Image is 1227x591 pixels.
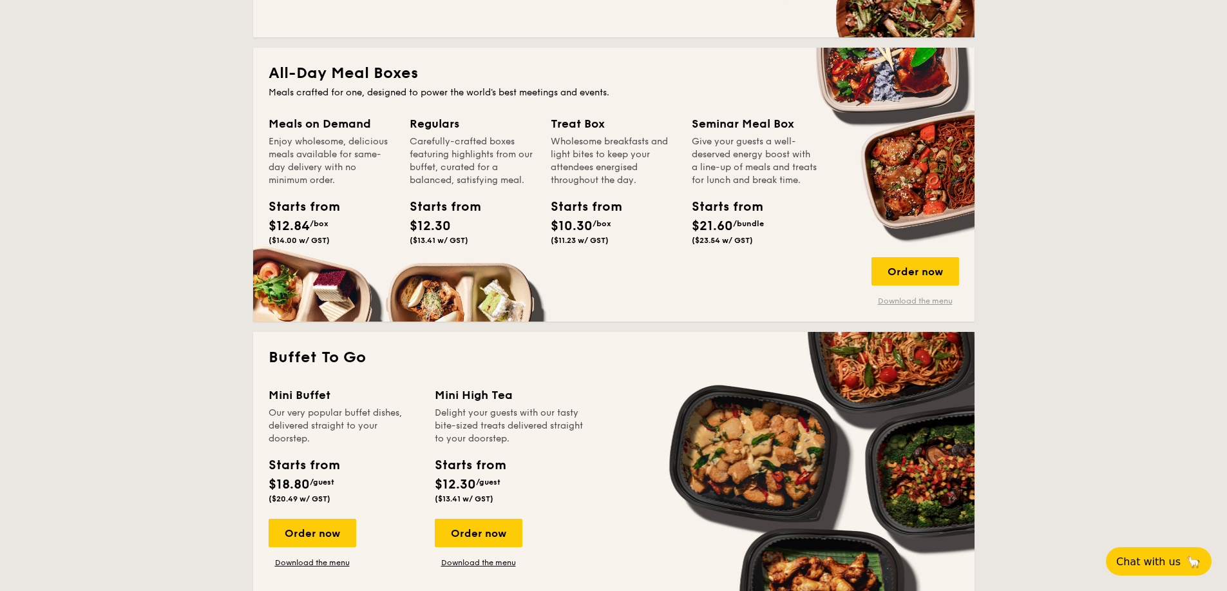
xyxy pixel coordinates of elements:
div: Delight your guests with our tasty bite-sized treats delivered straight to your doorstep. [435,407,585,445]
span: /box [310,219,328,228]
span: ($14.00 w/ GST) [269,236,330,245]
h2: All-Day Meal Boxes [269,63,959,84]
span: $12.84 [269,218,310,234]
div: Give your guests a well-deserved energy boost with a line-up of meals and treats for lunch and br... [692,135,817,187]
span: /guest [476,478,500,487]
button: Chat with us🦙 [1106,547,1212,576]
div: Starts from [269,197,327,217]
span: /guest [310,478,334,487]
div: Our very popular buffet dishes, delivered straight to your doorstep. [269,407,419,445]
span: ($13.41 w/ GST) [410,236,468,245]
span: /box [593,219,611,228]
span: 🦙 [1186,554,1201,569]
div: Wholesome breakfasts and light bites to keep your attendees energised throughout the day. [551,135,676,187]
span: ($20.49 w/ GST) [269,494,330,503]
span: ($23.54 w/ GST) [692,236,753,245]
span: $10.30 [551,218,593,234]
div: Seminar Meal Box [692,115,817,133]
div: Enjoy wholesome, delicious meals available for same-day delivery with no minimum order. [269,135,394,187]
h2: Buffet To Go [269,347,959,368]
div: Starts from [692,197,750,217]
div: Mini High Tea [435,386,585,404]
span: Chat with us [1116,556,1181,568]
div: Order now [269,519,356,547]
div: Treat Box [551,115,676,133]
div: Mini Buffet [269,386,419,404]
div: Order now [871,257,959,286]
div: Starts from [410,197,468,217]
div: Regulars [410,115,535,133]
span: ($13.41 w/ GST) [435,494,493,503]
div: Starts from [269,456,339,475]
span: $21.60 [692,218,733,234]
div: Order now [435,519,522,547]
span: $12.30 [410,218,451,234]
span: ($11.23 w/ GST) [551,236,609,245]
span: $12.30 [435,477,476,492]
div: Meals on Demand [269,115,394,133]
div: Starts from [551,197,609,217]
span: $18.80 [269,477,310,492]
a: Download the menu [269,557,356,568]
span: /bundle [733,219,764,228]
div: Carefully-crafted boxes featuring highlights from our buffet, curated for a balanced, satisfying ... [410,135,535,187]
a: Download the menu [435,557,522,568]
div: Starts from [435,456,505,475]
a: Download the menu [871,296,959,306]
div: Meals crafted for one, designed to power the world's best meetings and events. [269,86,959,99]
